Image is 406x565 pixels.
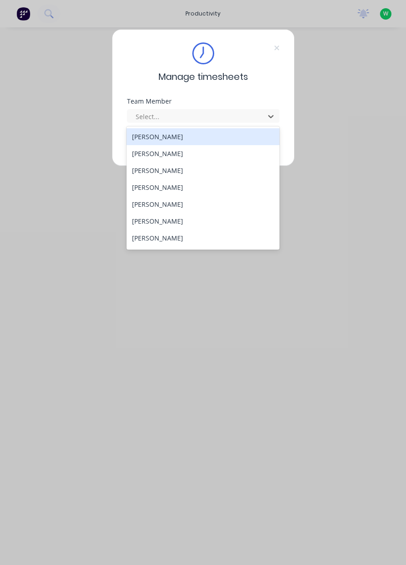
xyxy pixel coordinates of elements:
[127,98,279,105] div: Team Member
[158,70,248,84] span: Manage timesheets
[127,213,279,230] div: [PERSON_NAME]
[127,162,279,179] div: [PERSON_NAME]
[127,145,279,162] div: [PERSON_NAME]
[127,246,279,263] div: [PERSON_NAME]
[127,128,279,145] div: [PERSON_NAME]
[127,179,279,196] div: [PERSON_NAME]
[127,196,279,213] div: [PERSON_NAME]
[127,230,279,246] div: [PERSON_NAME]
